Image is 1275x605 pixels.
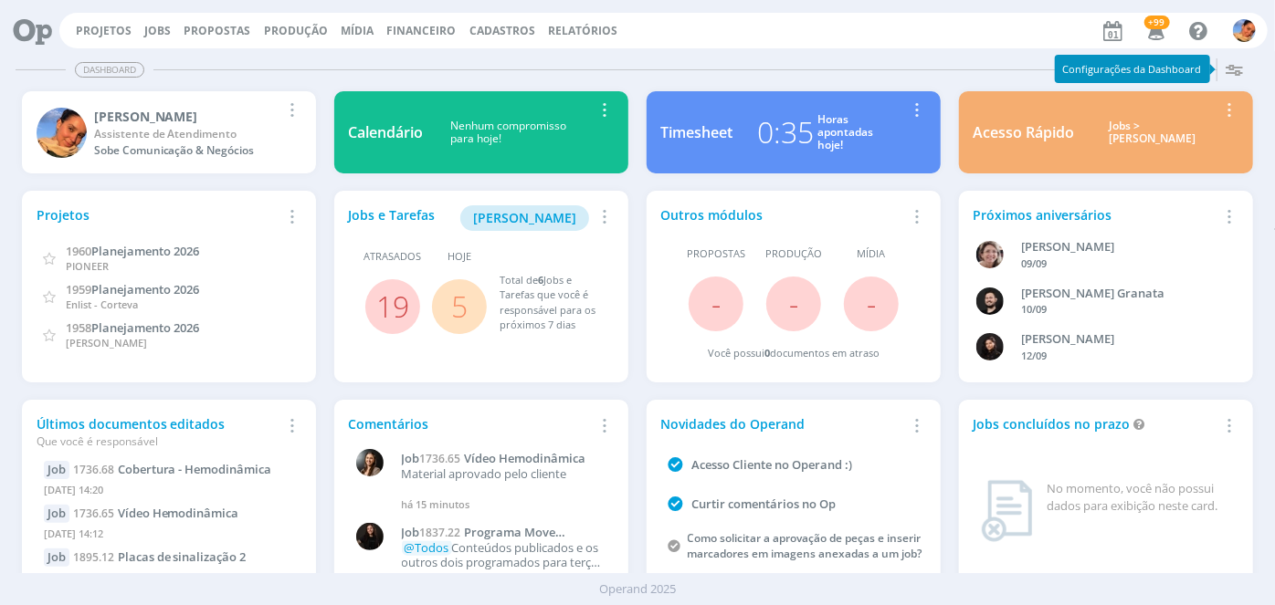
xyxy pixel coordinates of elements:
[976,287,1004,315] img: B
[73,506,114,521] span: 1736.65
[349,121,424,143] div: Calendário
[1089,120,1217,146] div: Jobs > [PERSON_NAME]
[44,505,69,523] div: Job
[37,205,280,224] div: Projetos
[73,549,114,565] span: 1895.12
[76,23,132,38] a: Projetos
[44,461,69,479] div: Job
[548,23,617,38] a: Relatórios
[22,91,317,173] a: L[PERSON_NAME]Assistente de AtendimentoSobe Comunicação & Negócios
[66,259,109,273] span: PIONEER
[1136,15,1174,47] button: +99
[448,249,471,265] span: Hoje
[867,284,876,323] span: -
[70,24,137,38] button: Projetos
[144,23,171,38] a: Jobs
[184,23,250,38] span: Propostas
[500,273,595,333] div: Total de Jobs e Tarefas que você é responsável para os próximos 7 dias
[764,346,770,360] span: 0
[691,456,852,473] a: Acesso Cliente no Operand :)
[974,205,1217,224] div: Próximos aniversários
[473,209,576,226] span: [PERSON_NAME]
[661,414,905,433] div: Novidades do Operand
[711,284,721,323] span: -
[178,24,256,38] button: Propostas
[981,480,1033,542] img: dashboard_not_found.png
[44,548,69,567] div: Job
[1055,55,1210,83] div: Configurações da Dashboard
[688,530,922,561] a: Como solicitar a aprovação de peças e inserir marcadores em imagens anexadas a um job?
[66,280,199,297] a: 1959Planejamento 2026
[974,121,1075,143] div: Acesso Rápido
[376,287,409,326] a: 19
[451,287,468,326] a: 5
[73,461,272,477] a: 1736.68Cobertura - Hemodinâmica
[460,205,589,231] button: [PERSON_NAME]
[420,525,461,540] span: 1837.22
[976,241,1004,268] img: A
[91,243,199,259] span: Planejamento 2026
[402,467,606,482] p: Material aprovado pelo cliente
[765,246,822,262] span: Produção
[364,249,422,265] span: Atrasados
[1232,15,1257,47] button: L
[402,452,606,466] a: Job1736.65Vídeo Hemodinâmica
[647,91,942,173] a: Timesheet0:35Horasapontadashoje!
[66,336,147,349] span: [PERSON_NAME]
[66,297,138,311] span: Enlist - Corteva
[1021,349,1047,362] span: 12/09
[1233,19,1256,42] img: L
[66,319,91,336] span: 1958
[817,113,873,152] div: Horas apontadas hoje!
[402,497,470,511] span: há 15 minutos
[341,23,374,38] a: Mídia
[402,524,556,555] span: Programa Move La América
[661,121,733,143] div: Timesheet
[1021,285,1219,303] div: Bruno Corralo Granata
[1021,302,1047,316] span: 10/09
[73,462,114,477] span: 1736.68
[44,479,295,506] div: [DATE] 14:20
[757,110,814,154] div: 0:35
[66,242,199,259] a: 1960Planejamento 2026
[94,126,280,142] div: Assistente de Atendimento
[538,273,543,287] span: 6
[94,142,280,159] div: Sobe Comunicação & Negócios
[66,318,199,336] a: 1958Planejamento 2026
[356,523,384,550] img: S
[66,243,91,259] span: 1960
[691,495,836,512] a: Curtir comentários no Op
[789,284,798,323] span: -
[687,246,745,262] span: Propostas
[708,346,880,361] div: Você possui documentos em atraso
[1021,256,1047,270] span: 09/09
[465,450,586,466] span: Vídeo Hemodinâmica
[335,24,379,38] button: Mídia
[857,246,885,262] span: Mídia
[139,24,176,38] button: Jobs
[420,451,461,466] span: 1736.65
[37,414,280,450] div: Últimos documentos editados
[118,461,272,477] span: Cobertura - Hemodinâmica
[44,523,295,549] div: [DATE] 14:12
[387,23,457,38] a: Financeiro
[469,23,535,38] span: Cadastros
[382,24,462,38] button: Financeiro
[264,23,328,38] a: Produção
[349,414,593,433] div: Comentários
[1021,238,1219,256] div: Aline Beatriz Jackisch
[37,433,280,450] div: Que você é responsável
[661,205,905,224] div: Outros módulos
[91,319,199,336] span: Planejamento 2026
[405,539,449,556] span: @Todos
[1144,16,1170,29] span: +99
[73,505,239,521] a: 1736.65Vídeo Hemodinâmica
[1048,480,1232,516] div: No momento, você não possui dados para exibição neste card.
[402,571,464,585] span: há uma hora
[464,24,541,38] button: Cadastros
[1021,330,1219,349] div: Luana da Silva de Andrade
[460,208,589,225] a: [PERSON_NAME]
[356,449,384,476] img: B
[94,107,280,126] div: Luíza Santana
[118,505,239,521] span: Vídeo Hemodinâmica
